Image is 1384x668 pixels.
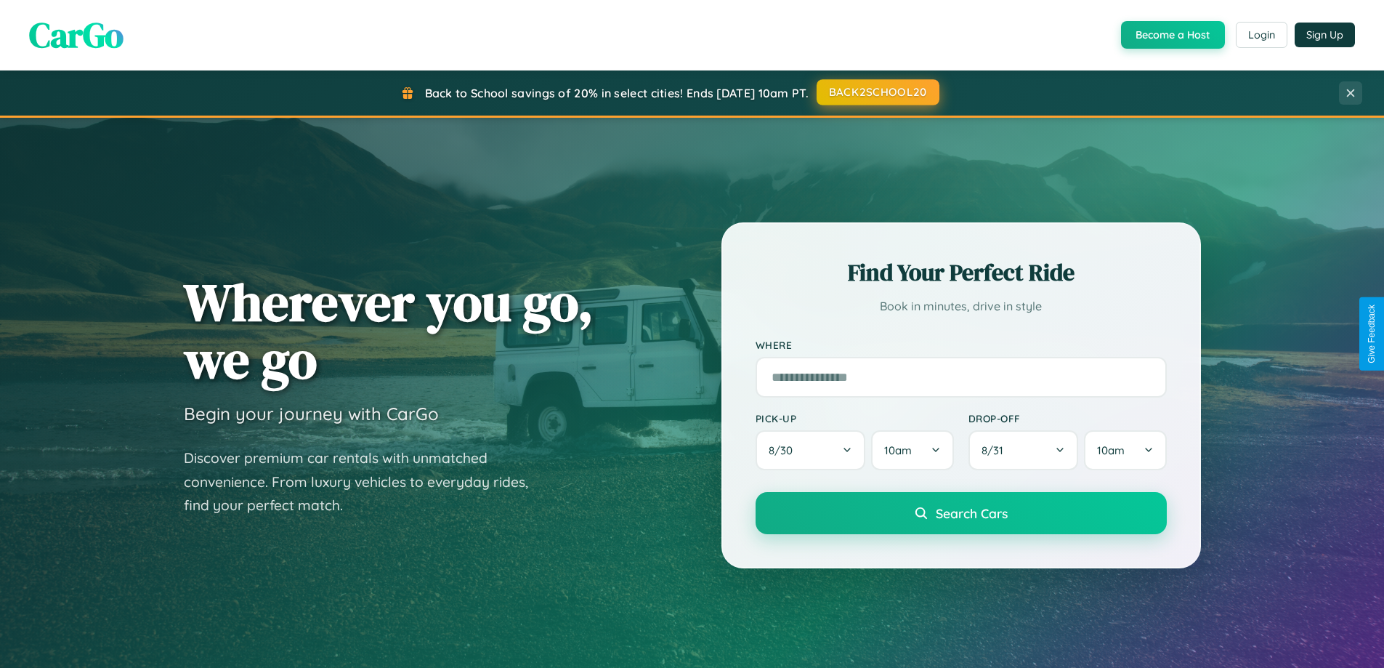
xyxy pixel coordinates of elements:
span: Back to School savings of 20% in select cities! Ends [DATE] 10am PT. [425,86,809,100]
button: Sign Up [1295,23,1355,47]
h3: Begin your journey with CarGo [184,403,439,424]
span: 8 / 30 [769,443,800,457]
span: Search Cars [936,505,1008,521]
label: Where [756,339,1167,351]
button: 8/30 [756,430,866,470]
button: 10am [1084,430,1166,470]
button: Become a Host [1121,21,1225,49]
span: 10am [884,443,912,457]
span: CarGo [29,11,124,59]
p: Book in minutes, drive in style [756,296,1167,317]
button: Search Cars [756,492,1167,534]
button: 10am [871,430,953,470]
label: Pick-up [756,412,954,424]
label: Drop-off [968,412,1167,424]
p: Discover premium car rentals with unmatched convenience. From luxury vehicles to everyday rides, ... [184,446,547,518]
span: 10am [1097,443,1125,457]
div: Give Feedback [1367,305,1377,363]
h1: Wherever you go, we go [184,273,594,388]
span: 8 / 31 [982,443,1011,457]
h2: Find Your Perfect Ride [756,257,1167,289]
button: 8/31 [968,430,1079,470]
button: BACK2SCHOOL20 [817,79,939,105]
button: Login [1236,22,1287,48]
